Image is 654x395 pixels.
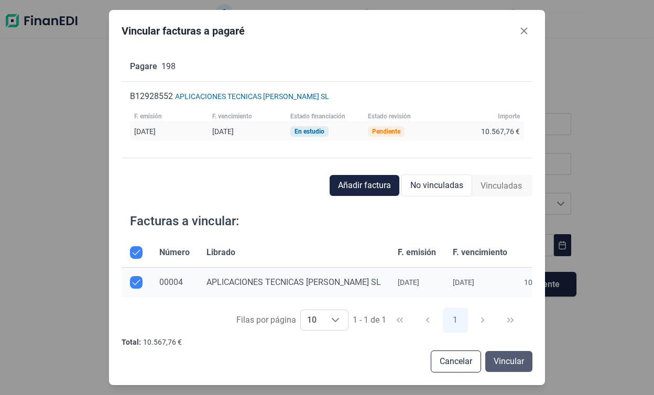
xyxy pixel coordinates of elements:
span: 10 [301,310,323,330]
div: 10.567,76 € [143,338,182,346]
div: No vinculadas [401,174,472,196]
div: Filas por página [236,314,296,326]
div: Estado revisión [368,113,411,119]
div: Choose [323,310,348,330]
div: Estado financiación [290,113,345,119]
div: Facturas a vincular: [130,213,239,229]
button: Close [516,23,532,39]
span: F. vencimiento [453,246,507,259]
div: 10.567,76 € [524,278,563,287]
div: [DATE] [212,127,234,136]
button: Añadir factura [330,175,399,196]
div: F. emisión [134,113,162,119]
span: APLICACIONES TECNICAS [PERSON_NAME] SL [206,277,381,287]
span: 1 - 1 de 1 [353,316,386,324]
div: [DATE] [453,278,507,287]
span: Vinculadas [481,180,522,192]
button: First Page [387,308,412,333]
span: Cancelar [440,355,472,368]
button: Previous Page [415,308,440,333]
span: Vincular [494,355,524,368]
button: Last Page [498,308,523,333]
div: 10.567,76 € [481,127,520,136]
div: Row Unselected null [130,276,143,289]
div: En estudio [295,128,324,135]
div: All items selected [130,246,143,259]
div: Vinculadas [472,175,530,196]
p: 198 [161,60,176,73]
div: Vincular facturas a pagaré [122,24,245,38]
span: 00004 [159,277,183,287]
div: APLICACIONES TECNICAS [PERSON_NAME] SL [175,92,329,101]
button: Page 1 [443,308,468,333]
div: F. vencimiento [212,113,252,119]
div: [DATE] [398,278,436,287]
button: Next Page [470,308,495,333]
span: Añadir factura [338,179,391,192]
div: Importe [498,113,520,119]
span: Librado [206,246,235,259]
span: No vinculadas [410,179,463,192]
p: Pagare [130,60,157,73]
button: Vincular [485,351,532,372]
div: Pendiente [372,128,400,135]
div: [DATE] [134,127,156,136]
span: F. emisión [398,246,436,259]
span: Número [159,246,190,259]
button: Cancelar [431,350,481,372]
div: Total: [122,338,141,346]
p: B12928552 [130,90,173,103]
